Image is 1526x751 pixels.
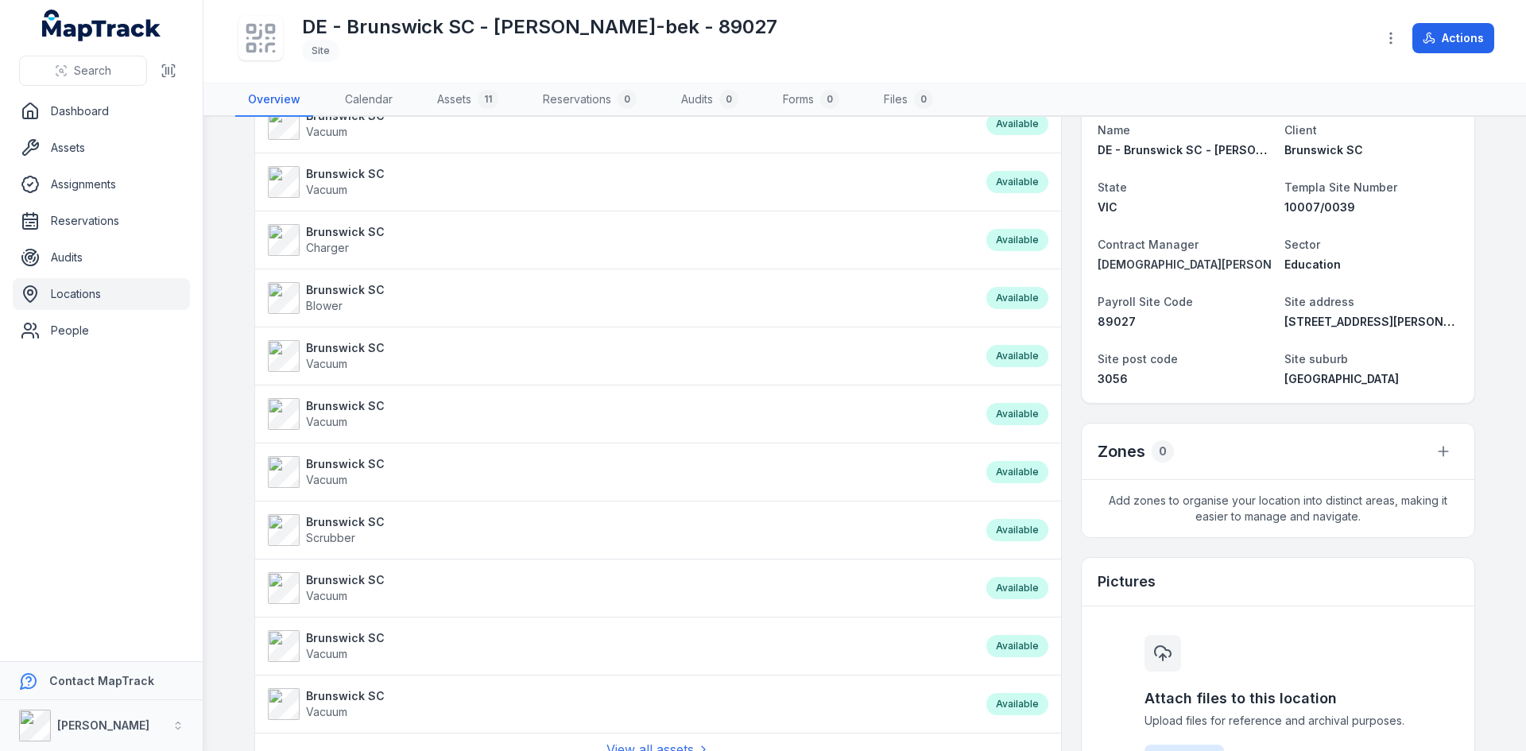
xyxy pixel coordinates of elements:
a: Assets [13,132,190,164]
a: Audits [13,242,190,273]
a: Brunswick SCVacuum [268,572,970,604]
a: Brunswick SCVacuum [268,398,970,430]
span: Vacuum [306,647,347,660]
div: Available [986,113,1048,135]
div: Available [986,345,1048,367]
a: People [13,315,190,346]
span: Vacuum [306,705,347,718]
a: MapTrack [42,10,161,41]
a: Reservations [13,205,190,237]
span: Vacuum [306,415,347,428]
strong: Brunswick SC [306,224,385,240]
div: 0 [618,90,637,109]
a: Dashboard [13,95,190,127]
strong: Brunswick SC [306,456,385,472]
span: Site suburb [1284,352,1348,366]
span: 10007/0039 [1284,200,1355,214]
strong: Brunswick SC [306,630,385,646]
span: Brunswick SC [1284,143,1363,157]
div: 0 [820,90,839,109]
a: Brunswick SCVacuum [268,688,970,720]
span: Vacuum [306,357,347,370]
a: Audits0 [668,83,751,117]
span: Contract Manager [1098,238,1199,251]
strong: Brunswick SC [306,514,385,530]
div: Site [302,40,339,62]
a: Assets11 [424,83,511,117]
div: 0 [719,90,738,109]
span: VIC [1098,200,1117,214]
h1: DE - Brunswick SC - [PERSON_NAME]-bek - 89027 [302,14,777,40]
a: Overview [235,83,313,117]
h2: Zones [1098,440,1145,463]
span: Vacuum [306,183,347,196]
strong: Brunswick SC [306,166,385,182]
a: [DEMOGRAPHIC_DATA][PERSON_NAME] [1098,257,1272,273]
span: Vacuum [306,589,347,602]
strong: [PERSON_NAME] [57,718,149,732]
strong: Brunswick SC [306,572,385,588]
div: Available [986,635,1048,657]
strong: Brunswick SC [306,340,385,356]
a: Locations [13,278,190,310]
span: DE - Brunswick SC - [PERSON_NAME]-bek - 89027 [1098,143,1383,157]
a: Brunswick SCVacuum [268,166,970,198]
h3: Pictures [1098,571,1156,593]
strong: Brunswick SC [306,398,385,414]
span: 89027 [1098,315,1136,328]
strong: Contact MapTrack [49,674,154,687]
span: Upload files for reference and archival purposes. [1144,713,1412,729]
a: Brunswick SCVacuum [268,630,970,662]
span: Scrubber [306,531,355,544]
span: Site address [1284,295,1354,308]
a: Brunswick SCCharger [268,224,970,256]
span: Vacuum [306,125,347,138]
a: Brunswick SCScrubber [268,514,970,546]
a: Brunswick SCVacuum [268,456,970,488]
button: Actions [1412,23,1494,53]
span: Charger [306,241,349,254]
div: Available [986,577,1048,599]
div: 0 [914,90,933,109]
span: Sector [1284,238,1320,251]
h3: Attach files to this location [1144,687,1412,710]
span: Vacuum [306,473,347,486]
span: Education [1284,257,1341,271]
strong: Brunswick SC [306,688,385,704]
a: Brunswick SCVacuum [268,108,970,140]
a: Brunswick SCBlower [268,282,970,314]
div: Available [986,171,1048,193]
div: 0 [1152,440,1174,463]
span: Templa Site Number [1284,180,1397,194]
a: Brunswick SCVacuum [268,340,970,372]
div: Available [986,693,1048,715]
div: Available [986,229,1048,251]
span: Client [1284,123,1317,137]
span: Payroll Site Code [1098,295,1193,308]
span: State [1098,180,1127,194]
span: [STREET_ADDRESS][PERSON_NAME] [1284,315,1485,328]
span: 3056 [1098,372,1128,385]
a: Files0 [871,83,946,117]
span: Name [1098,123,1130,137]
span: Blower [306,299,343,312]
button: Search [19,56,147,86]
span: Site post code [1098,352,1178,366]
span: Search [74,63,111,79]
a: Assignments [13,168,190,200]
div: Available [986,287,1048,309]
strong: Brunswick SC [306,282,385,298]
div: Available [986,403,1048,425]
span: Add zones to organise your location into distinct areas, making it easier to manage and navigate. [1082,480,1474,537]
span: [GEOGRAPHIC_DATA] [1284,372,1399,385]
div: 11 [478,90,498,109]
a: Calendar [332,83,405,117]
a: Forms0 [770,83,852,117]
a: Reservations0 [530,83,649,117]
div: Available [986,519,1048,541]
div: Available [986,461,1048,483]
